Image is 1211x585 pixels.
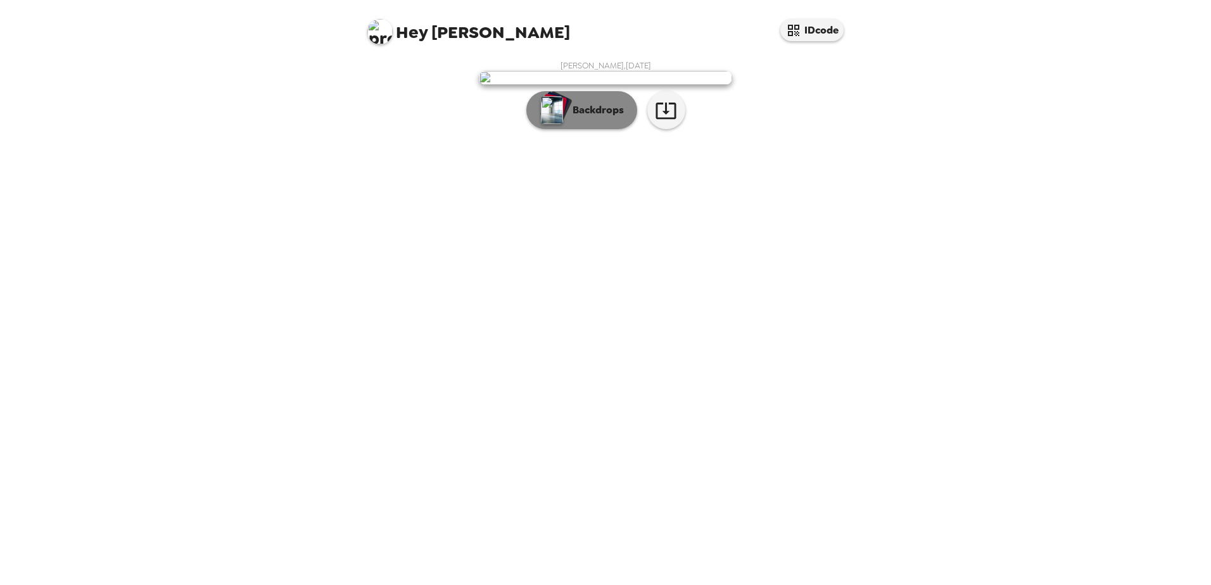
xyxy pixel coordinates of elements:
img: profile pic [367,19,393,44]
button: IDcode [780,19,844,41]
span: [PERSON_NAME] , [DATE] [561,60,651,71]
button: Backdrops [526,91,637,129]
span: Hey [396,21,428,44]
p: Backdrops [566,103,624,118]
span: [PERSON_NAME] [367,13,570,41]
img: user [479,71,732,85]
